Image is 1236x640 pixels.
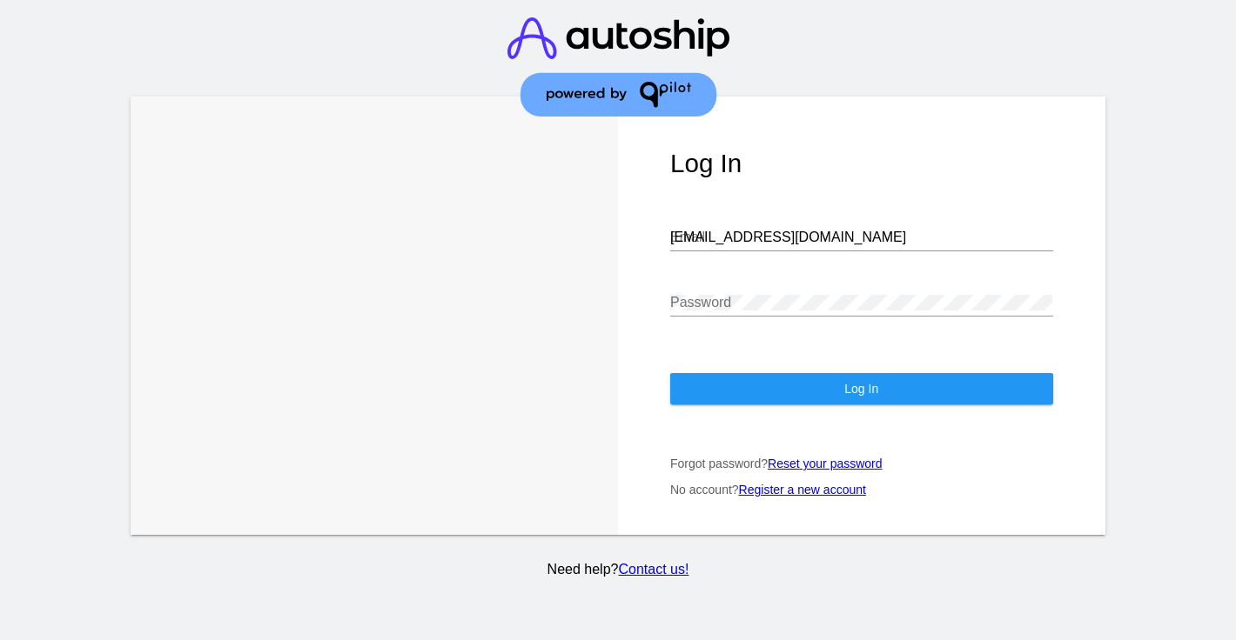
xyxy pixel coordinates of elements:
h1: Log In [670,149,1053,178]
span: Log In [844,382,878,396]
p: Forgot password? [670,457,1053,470]
a: Reset your password [768,457,883,470]
p: No account? [670,483,1053,497]
p: Need help? [128,562,1108,577]
button: Log In [670,373,1053,404]
input: Email [670,230,1053,245]
a: Contact us! [618,562,689,577]
a: Register a new account [739,483,866,497]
